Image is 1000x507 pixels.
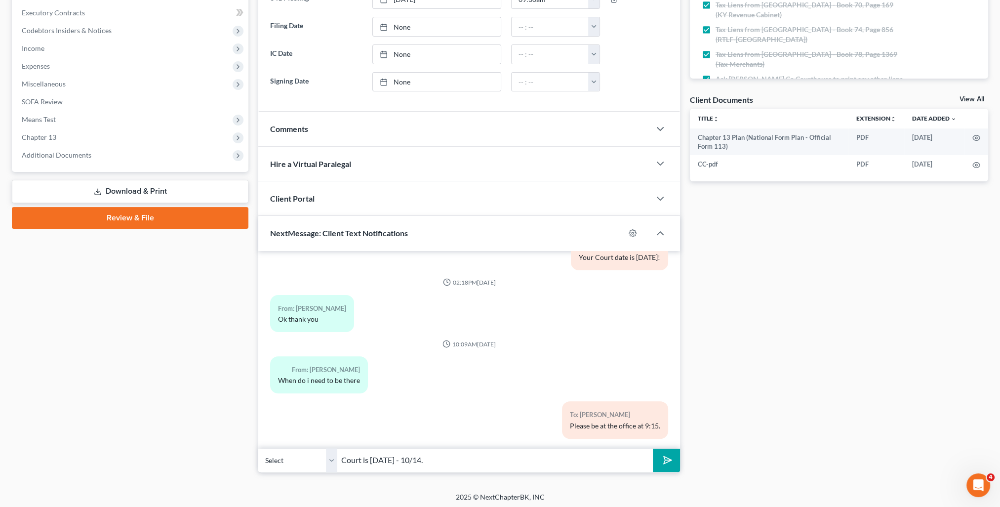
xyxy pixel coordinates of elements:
[848,155,904,173] td: PDF
[278,364,360,376] div: From: [PERSON_NAME]
[373,73,501,91] a: None
[512,45,589,64] input: -- : --
[14,93,248,111] a: SOFA Review
[278,376,360,385] div: When do i need to be there
[22,80,66,88] span: Miscellaneous
[960,96,984,103] a: View All
[265,17,367,37] label: Filing Date
[716,49,905,69] span: Tax Liens from [GEOGRAPHIC_DATA] - Book 78, Page 1369 (Tax Merchants)
[373,45,501,64] a: None
[337,448,653,472] input: Say something...
[22,8,85,17] span: Executory Contracts
[22,44,44,52] span: Income
[698,115,719,122] a: Titleunfold_more
[716,74,905,94] span: Ask [PERSON_NAME] Co Courthouse to print any other liens that are on your property.
[512,73,589,91] input: -- : --
[690,94,753,105] div: Client Documents
[904,128,964,156] td: [DATE]
[270,159,351,169] span: Hire a Virtual Paralegal
[890,116,896,122] i: unfold_more
[570,421,660,431] div: Please be at the office at 9:15.
[265,44,367,64] label: IC Date
[912,115,957,122] a: Date Added expand_more
[690,155,848,173] td: CC-pdf
[270,278,668,287] div: 02:18PM[DATE]
[570,409,660,421] div: To: [PERSON_NAME]
[987,473,995,481] span: 4
[270,340,668,348] div: 10:09AM[DATE]
[22,26,112,35] span: Codebtors Insiders & Notices
[848,128,904,156] td: PDF
[22,115,56,124] span: Means Test
[270,124,308,133] span: Comments
[716,25,905,44] span: Tax Liens from [GEOGRAPHIC_DATA] - Book 74, Page 856 (RTLF-[GEOGRAPHIC_DATA])
[856,115,896,122] a: Extensionunfold_more
[22,97,63,106] span: SOFA Review
[22,133,56,141] span: Chapter 13
[14,4,248,22] a: Executory Contracts
[22,151,91,159] span: Additional Documents
[12,180,248,203] a: Download & Print
[270,194,315,203] span: Client Portal
[278,314,346,324] div: Ok thank you
[22,62,50,70] span: Expenses
[278,303,346,314] div: From: [PERSON_NAME]
[270,228,408,238] span: NextMessage: Client Text Notifications
[690,128,848,156] td: Chapter 13 Plan (National Form Plan - Official Form 113)
[579,253,660,262] div: Your Court date is [DATE]!
[265,72,367,92] label: Signing Date
[966,473,990,497] iframe: Intercom live chat
[512,17,589,36] input: -- : --
[12,207,248,229] a: Review & File
[951,116,957,122] i: expand_more
[904,155,964,173] td: [DATE]
[373,17,501,36] a: None
[713,116,719,122] i: unfold_more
